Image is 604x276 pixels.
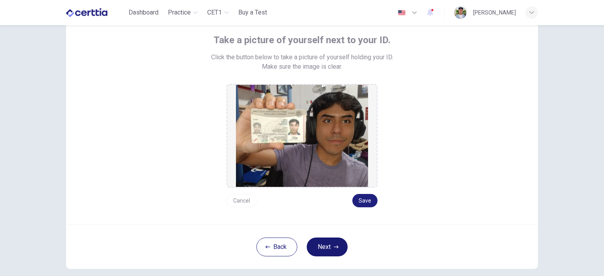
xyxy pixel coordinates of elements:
button: Dashboard [125,5,162,20]
span: Click the button below to take a picture of yourself holding your ID. [211,53,393,62]
button: Practice [165,5,201,20]
span: CET1 [207,8,222,17]
button: Cancel [226,194,257,207]
span: Make sure the image is clear. [262,62,342,71]
a: CERTTIA logo [66,5,125,20]
img: preview screemshot [236,85,368,187]
button: Back [256,238,297,256]
span: Take a picture of yourself next to your ID. [214,34,390,46]
img: Profile picture [454,6,467,19]
img: CERTTIA logo [66,5,107,20]
span: Practice [168,8,191,17]
button: Buy a Test [235,5,270,20]
div: [PERSON_NAME] [473,8,516,17]
button: Next [307,238,348,256]
img: en [397,10,407,16]
button: Save [352,194,377,207]
button: CET1 [204,5,232,20]
span: Dashboard [129,8,158,17]
span: Buy a Test [238,8,267,17]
